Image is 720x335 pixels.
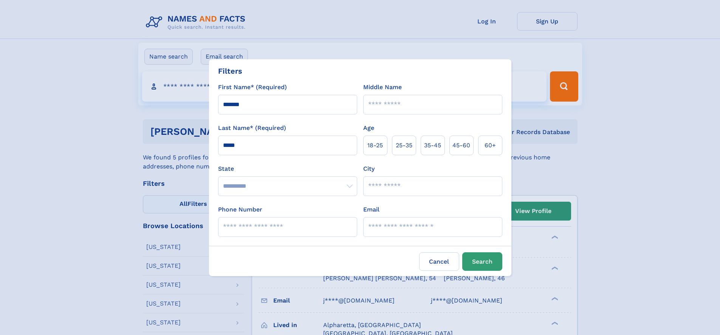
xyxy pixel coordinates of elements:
label: First Name* (Required) [218,83,287,92]
div: Filters [218,65,242,77]
span: 60+ [485,141,496,150]
span: 25‑35 [396,141,412,150]
label: Email [363,205,379,214]
span: 35‑45 [424,141,441,150]
label: Cancel [419,252,459,271]
label: Middle Name [363,83,402,92]
span: 45‑60 [452,141,470,150]
label: Last Name* (Required) [218,124,286,133]
span: 18‑25 [367,141,383,150]
label: Phone Number [218,205,262,214]
button: Search [462,252,502,271]
label: Age [363,124,374,133]
label: State [218,164,357,173]
label: City [363,164,375,173]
